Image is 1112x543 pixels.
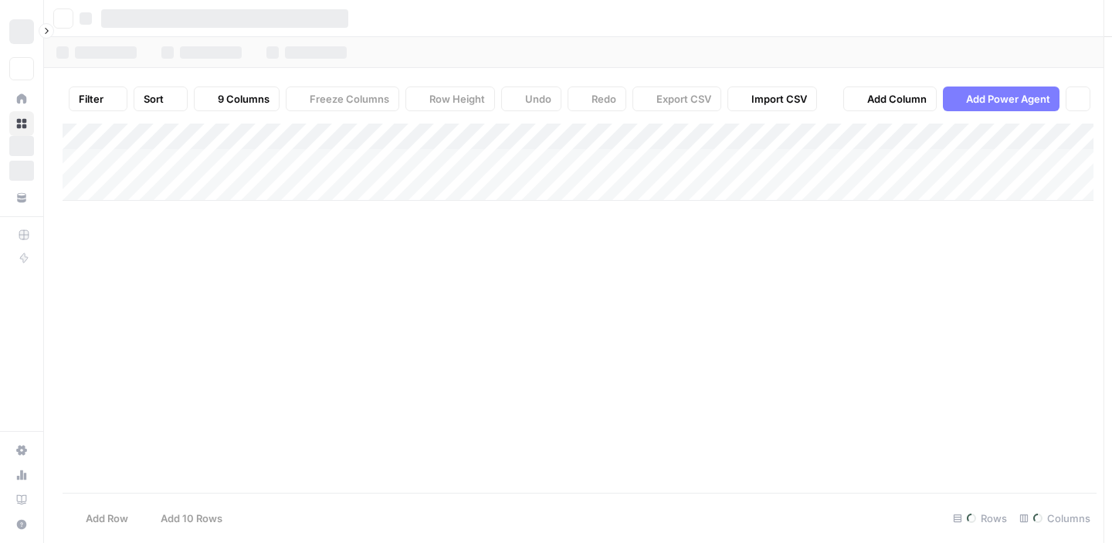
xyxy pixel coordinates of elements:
span: Undo [525,91,551,107]
span: Freeze Columns [310,91,389,107]
button: Freeze Columns [286,87,399,111]
button: Sort [134,87,188,111]
span: 9 Columns [218,91,270,107]
a: Usage [9,463,34,487]
button: Row Height [405,87,495,111]
a: Your Data [9,185,34,210]
button: Filter [69,87,127,111]
button: 9 Columns [194,87,280,111]
button: Undo [501,87,561,111]
button: Add 10 Rows [137,506,232,531]
span: Filter [79,91,103,107]
button: Help + Support [9,512,34,537]
a: Settings [9,438,34,463]
a: Browse [9,111,34,136]
span: Add 10 Rows [161,511,222,526]
span: Row Height [429,91,485,107]
span: Sort [144,91,164,107]
button: Add Row [63,506,137,531]
a: Learning Hub [9,487,34,512]
span: Add Row [86,511,128,526]
a: Home [9,87,34,111]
